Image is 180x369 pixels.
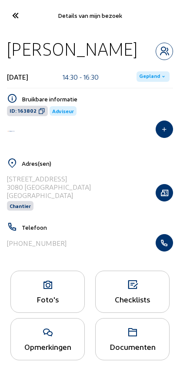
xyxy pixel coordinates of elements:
div: [STREET_ADDRESS] [7,174,91,183]
div: Details van mijn bezoek [30,12,150,19]
div: Documenten [96,342,169,351]
img: Energy Protect Ramen & Deuren [7,130,16,132]
div: Opmerkingen [11,342,84,351]
h5: Bruikbare informatie [22,95,173,103]
span: Adviseur [52,108,74,114]
div: [PERSON_NAME] [7,38,137,60]
div: Foto's [11,295,84,304]
div: [GEOGRAPHIC_DATA] [7,191,91,199]
div: 14:30 - 16:30 [63,73,99,81]
h5: Telefoon [22,224,173,231]
h5: Adres(sen) [22,160,173,167]
span: ID: 163802 [10,107,37,114]
div: [DATE] [7,73,28,81]
span: Gepland [139,73,160,80]
div: Checklists [96,295,169,304]
div: 3080 [GEOGRAPHIC_DATA] [7,183,91,191]
div: [PHONE_NUMBER] [7,239,67,247]
span: Chantier [10,203,31,209]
